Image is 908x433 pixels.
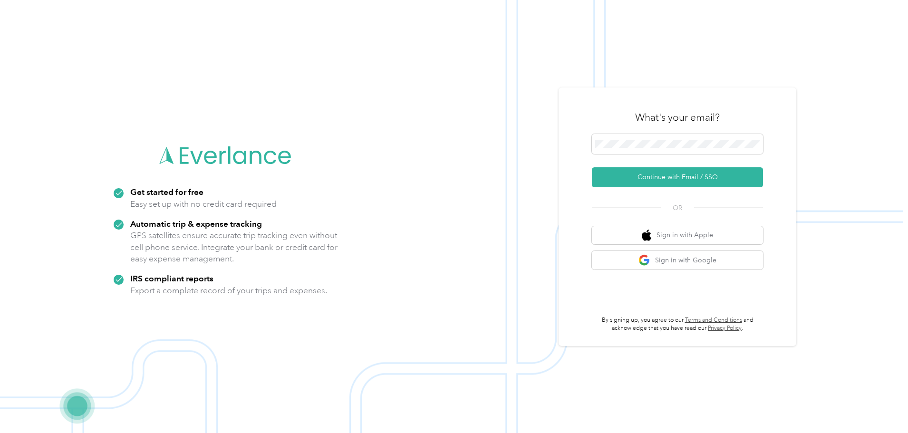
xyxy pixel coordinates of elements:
[638,254,650,266] img: google logo
[130,285,327,297] p: Export a complete record of your trips and expenses.
[130,273,213,283] strong: IRS compliant reports
[642,230,651,241] img: apple logo
[685,317,742,324] a: Terms and Conditions
[130,187,203,197] strong: Get started for free
[130,198,277,210] p: Easy set up with no credit card required
[635,111,720,124] h3: What's your email?
[592,226,763,245] button: apple logoSign in with Apple
[130,230,338,265] p: GPS satellites ensure accurate trip tracking even without cell phone service. Integrate your bank...
[592,316,763,333] p: By signing up, you agree to our and acknowledge that you have read our .
[592,251,763,269] button: google logoSign in with Google
[855,380,908,433] iframe: Everlance-gr Chat Button Frame
[592,167,763,187] button: Continue with Email / SSO
[130,219,262,229] strong: Automatic trip & expense tracking
[708,325,742,332] a: Privacy Policy
[661,203,694,213] span: OR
